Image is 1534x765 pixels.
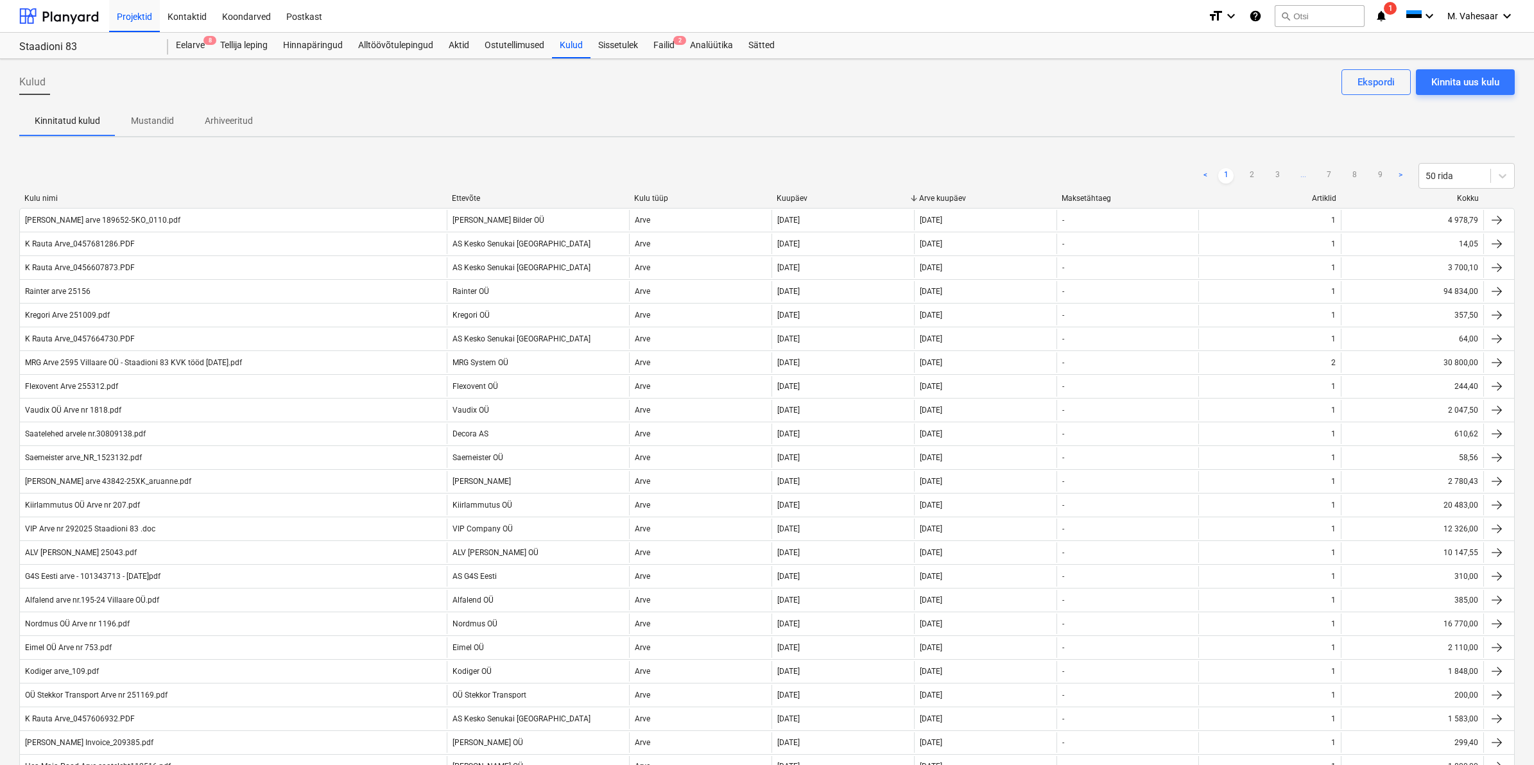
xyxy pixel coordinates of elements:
[919,194,1051,203] div: Arve kuupäev
[777,738,800,747] div: [DATE]
[1341,234,1483,254] div: 14,05
[452,596,494,605] div: Alfalend OÜ
[920,572,942,581] div: [DATE]
[1331,619,1336,628] div: 1
[920,358,942,367] div: [DATE]
[635,619,650,628] div: Arve
[25,453,142,462] div: Saemeister arve_NR_1523132.pdf
[741,33,782,58] a: Sätted
[777,453,800,462] div: [DATE]
[350,33,441,58] div: Alltöövõtulepingud
[25,239,135,248] div: K Rauta Arve_0457681286.PDF
[1062,524,1064,533] div: -
[1341,281,1483,302] div: 94 834,00
[920,501,942,510] div: [DATE]
[635,596,650,605] div: Arve
[777,691,800,700] div: [DATE]
[777,311,800,320] div: [DATE]
[1062,194,1194,203] div: Maksetähtaeg
[452,524,513,533] div: VIP Company OÜ
[777,406,800,415] div: [DATE]
[920,643,942,652] div: [DATE]
[25,334,135,343] div: K Rauta Arve_0457664730.PDF
[1331,429,1336,438] div: 1
[452,406,489,415] div: Vaudix OÜ
[635,239,650,248] div: Arve
[1249,8,1262,24] i: Abikeskus
[920,382,942,391] div: [DATE]
[1341,637,1483,658] div: 2 110,00
[635,429,650,438] div: Arve
[635,453,650,462] div: Arve
[777,287,800,296] div: [DATE]
[635,477,650,486] div: Arve
[1204,194,1336,203] div: Artiklid
[1331,263,1336,272] div: 1
[25,524,155,533] div: VIP Arve nr 292025 Staadioni 83 .doc
[212,33,275,58] a: Tellija leping
[452,572,497,581] div: AS G4S Eesti
[1062,548,1064,557] div: -
[920,216,942,225] div: [DATE]
[452,453,503,462] div: Saemeister OÜ
[590,33,646,58] div: Sissetulek
[452,477,511,486] div: [PERSON_NAME]
[25,548,137,557] div: ALV [PERSON_NAME] 25043.pdf
[777,263,800,272] div: [DATE]
[1331,643,1336,652] div: 1
[920,714,942,723] div: [DATE]
[635,334,650,343] div: Arve
[1341,566,1483,587] div: 310,00
[452,263,590,272] div: AS Kesko Senukai [GEOGRAPHIC_DATA]
[634,194,766,203] div: Kulu tüüp
[635,548,650,557] div: Arve
[441,33,477,58] a: Aktid
[1331,311,1336,320] div: 1
[452,501,512,510] div: Kiirlammutus OÜ
[477,33,552,58] a: Ostutellimused
[920,429,942,438] div: [DATE]
[1331,501,1336,510] div: 1
[25,406,121,415] div: Vaudix OÜ Arve nr 1818.pdf
[452,738,523,747] div: [PERSON_NAME] OÜ
[1062,263,1064,272] div: -
[673,36,686,45] span: 2
[777,216,800,225] div: [DATE]
[1341,447,1483,468] div: 58,56
[1331,572,1336,581] div: 1
[920,667,942,676] div: [DATE]
[452,619,497,628] div: Nordmus OÜ
[777,548,800,557] div: [DATE]
[920,548,942,557] div: [DATE]
[1295,168,1311,184] span: ...
[1062,667,1064,676] div: -
[1331,548,1336,557] div: 1
[1062,239,1064,248] div: -
[25,667,99,676] div: Kodiger arve_109.pdf
[635,691,650,700] div: Arve
[1331,667,1336,676] div: 1
[635,311,650,320] div: Arve
[777,382,800,391] div: [DATE]
[25,738,153,747] div: [PERSON_NAME] Invoice_209385.pdf
[1331,406,1336,415] div: 1
[205,114,253,128] p: Arhiveeritud
[1198,168,1213,184] a: Previous page
[1331,287,1336,296] div: 1
[1062,477,1064,486] div: -
[777,714,800,723] div: [DATE]
[452,287,489,296] div: Rainter OÜ
[682,33,741,58] a: Analüütika
[1331,524,1336,533] div: 1
[552,33,590,58] a: Kulud
[1270,168,1285,184] a: Page 3
[635,667,650,676] div: Arve
[920,477,942,486] div: [DATE]
[1331,334,1336,343] div: 1
[452,194,624,203] div: Ettevõte
[452,216,544,225] div: [PERSON_NAME] Bilder OÜ
[1341,210,1483,230] div: 4 978,79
